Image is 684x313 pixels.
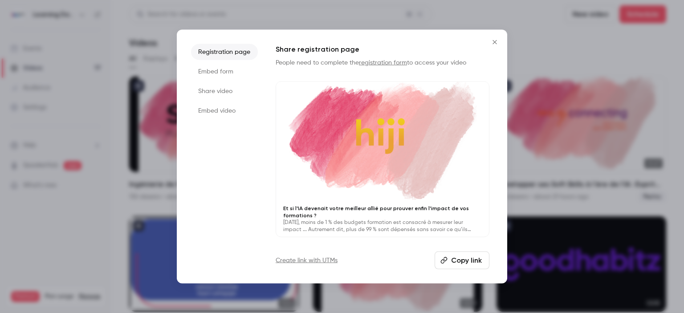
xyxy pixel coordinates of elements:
[191,102,258,118] li: Embed video
[276,44,489,54] h1: Share registration page
[101,52,108,59] img: tab_keywords_by_traffic_grey.svg
[36,52,43,59] img: tab_domain_overview_orange.svg
[14,14,21,21] img: logo_orange.svg
[191,44,258,60] li: Registration page
[46,53,69,58] div: Domaine
[276,256,338,265] a: Create link with UTMs
[283,219,482,233] p: [DATE], moins de 1 % des budgets formation est consacré à mesurer leur impact ... Autrement dit, ...
[283,205,482,219] p: Et si l’IA devenait votre meilleur allié pour prouver enfin l’impact de vos formations ?
[276,81,489,237] a: Et si l’IA devenait votre meilleur allié pour prouver enfin l’impact de vos formations ?[DATE], m...
[486,33,504,51] button: Close
[191,63,258,79] li: Embed form
[111,53,136,58] div: Mots-clés
[23,23,101,30] div: Domaine: [DOMAIN_NAME]
[435,252,489,269] button: Copy link
[14,23,21,30] img: website_grey.svg
[25,14,44,21] div: v 4.0.25
[191,83,258,99] li: Share video
[276,58,489,67] p: People need to complete the to access your video
[359,59,407,65] a: registration form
